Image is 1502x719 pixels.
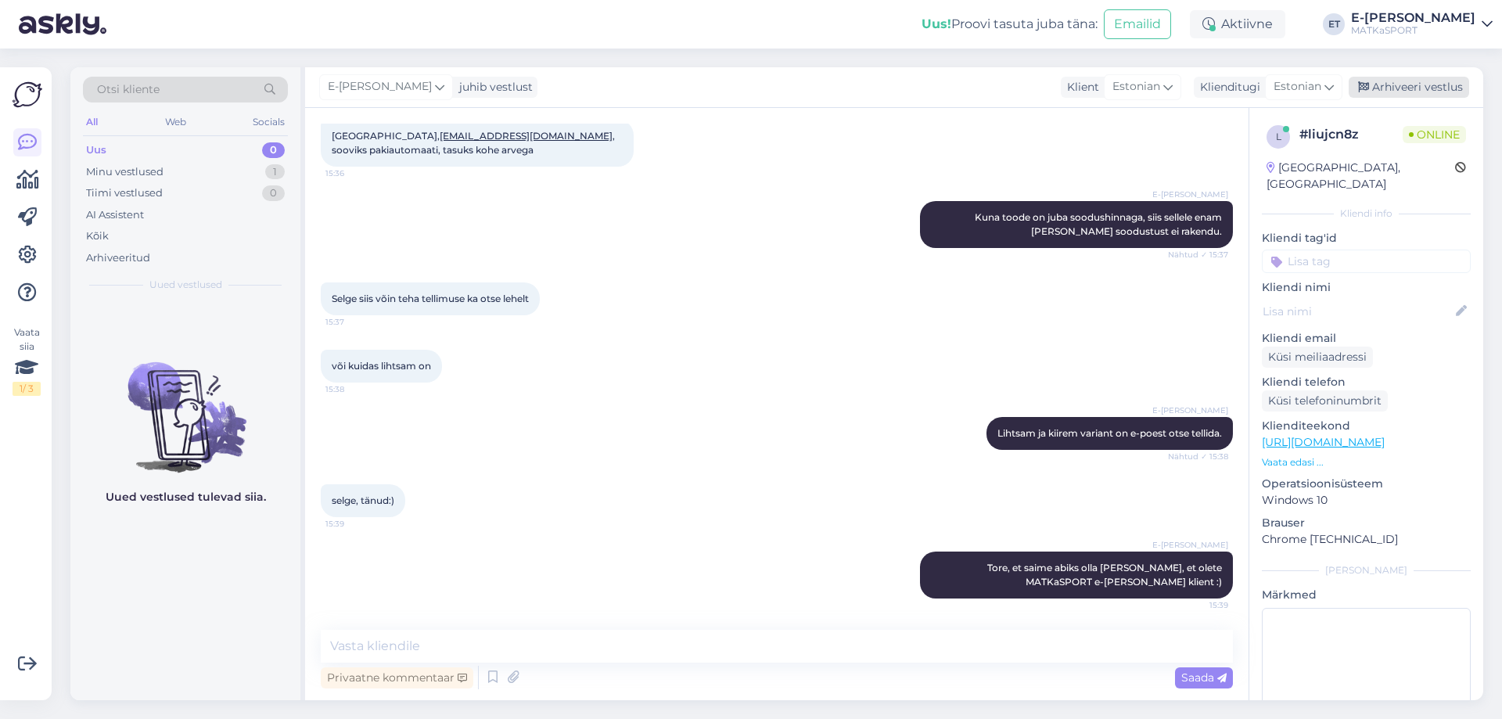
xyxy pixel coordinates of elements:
div: 1 [265,164,285,180]
span: Online [1403,126,1466,143]
input: Lisa nimi [1263,303,1453,320]
p: Uued vestlused tulevad siia. [106,489,266,505]
span: E-[PERSON_NAME] [328,78,432,95]
p: Vaata edasi ... [1262,455,1471,469]
b: Uus! [922,16,951,31]
span: Nähtud ✓ 15:37 [1168,249,1228,261]
span: Estonian [1274,78,1321,95]
p: Märkmed [1262,587,1471,603]
div: Arhiveeri vestlus [1349,77,1469,98]
div: Proovi tasuta juba täna: [922,15,1098,34]
div: # liujcn8z [1299,125,1403,144]
span: Kuna toode on juba soodushinnaga, siis sellele enam [PERSON_NAME] soodustust ei rakendu. [975,211,1224,237]
img: No chats [70,334,300,475]
span: E-[PERSON_NAME] [1152,539,1228,551]
span: 15:36 [325,167,384,179]
div: Uus [86,142,106,158]
p: Kliendi tag'id [1262,230,1471,246]
p: Kliendi telefon [1262,374,1471,390]
p: Brauser [1262,515,1471,531]
span: Nähtud ✓ 15:38 [1168,451,1228,462]
div: Privaatne kommentaar [321,667,473,688]
div: Klient [1061,79,1099,95]
div: Arhiveeritud [86,250,150,266]
div: Küsi meiliaadressi [1262,347,1373,368]
span: Saada [1181,670,1227,685]
div: AI Assistent [86,207,144,223]
div: All [83,112,101,132]
span: l [1276,131,1281,142]
p: Chrome [TECHNICAL_ID] [1262,531,1471,548]
span: E-[PERSON_NAME] [1152,404,1228,416]
img: Askly Logo [13,80,42,110]
span: või kuidas lihtsam on [332,360,431,372]
div: 1 / 3 [13,382,41,396]
p: Kliendi nimi [1262,279,1471,296]
span: Estonian [1112,78,1160,95]
div: Aktiivne [1190,10,1285,38]
p: Kliendi email [1262,330,1471,347]
div: Küsi telefoninumbrit [1262,390,1388,412]
div: [PERSON_NAME] [1262,563,1471,577]
div: Minu vestlused [86,164,163,180]
div: juhib vestlust [453,79,533,95]
a: E-[PERSON_NAME]MATKaSPORT [1351,12,1493,37]
div: [GEOGRAPHIC_DATA], [GEOGRAPHIC_DATA] [1267,160,1455,192]
div: Kliendi info [1262,207,1471,221]
p: Windows 10 [1262,492,1471,509]
div: Web [162,112,189,132]
span: Tore, et saime abiks olla [PERSON_NAME], et olete MATKaSPORT e-[PERSON_NAME] klient :) [987,562,1224,588]
input: Lisa tag [1262,250,1471,273]
span: 15:38 [325,383,384,395]
span: 15:37 [325,316,384,328]
div: MATKaSPORT [1351,24,1475,37]
span: Lihtsam ja kiirem variant on e-poest otse tellida. [997,427,1222,439]
div: ET [1323,13,1345,35]
p: Operatsioonisüsteem [1262,476,1471,492]
div: 0 [262,142,285,158]
span: [GEOGRAPHIC_DATA], , sooviks pakiautomaati, tasuks kohe arvega [332,130,617,156]
a: [EMAIL_ADDRESS][DOMAIN_NAME] [440,130,613,142]
div: Vaata siia [13,325,41,396]
span: 15:39 [1170,599,1228,611]
span: Otsi kliente [97,81,160,98]
div: 0 [262,185,285,201]
span: 15:39 [325,518,384,530]
p: Klienditeekond [1262,418,1471,434]
span: E-[PERSON_NAME] [1152,189,1228,200]
span: Uued vestlused [149,278,222,292]
span: Selge siis võin teha tellimuse ka otse lehelt [332,293,529,304]
div: E-[PERSON_NAME] [1351,12,1475,24]
div: Kõik [86,228,109,244]
span: selge, tänud:) [332,494,394,506]
div: Socials [250,112,288,132]
button: Emailid [1104,9,1171,39]
div: Tiimi vestlused [86,185,163,201]
a: [URL][DOMAIN_NAME] [1262,435,1385,449]
div: Klienditugi [1194,79,1260,95]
